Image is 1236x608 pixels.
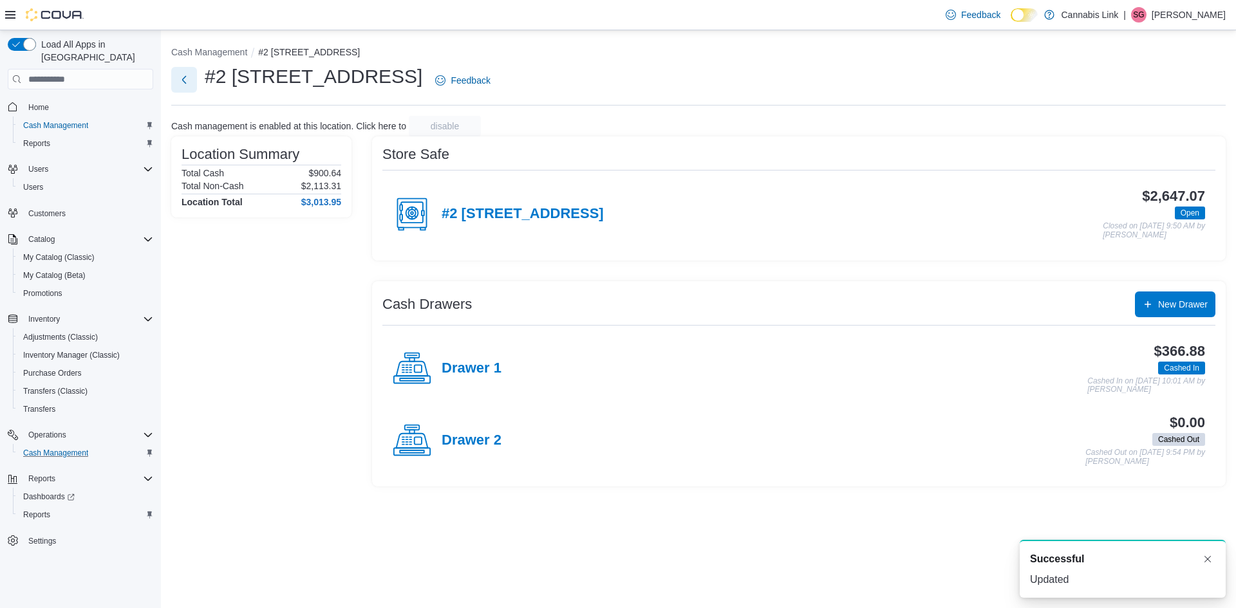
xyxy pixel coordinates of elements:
span: Cash Management [18,118,153,133]
p: Cashed In on [DATE] 10:01 AM by [PERSON_NAME] [1087,377,1205,394]
span: Purchase Orders [18,365,153,381]
span: Cash Management [23,448,88,458]
button: Inventory Manager (Classic) [13,346,158,364]
span: Open [1181,207,1199,219]
button: Reports [13,134,158,152]
h4: Drawer 2 [442,432,501,449]
img: Cova [26,8,84,21]
span: Cashed Out [1158,434,1199,445]
button: Inventory [23,311,65,327]
p: $2,113.31 [301,181,341,191]
a: Feedback [430,68,495,93]
span: Successful [1030,551,1084,567]
button: Inventory [3,310,158,328]
a: Adjustments (Classic) [18,329,103,345]
span: My Catalog (Beta) [18,268,153,283]
span: Cash Management [23,120,88,131]
a: Purchase Orders [18,365,87,381]
input: Dark Mode [1011,8,1038,22]
button: Promotions [13,284,158,302]
a: Reports [18,136,55,151]
h4: Drawer 1 [442,360,501,377]
h6: Total Cash [182,168,224,178]
button: Reports [23,471,61,486]
span: Transfers (Classic) [23,386,88,396]
h4: Location Total [182,197,243,207]
span: Users [23,161,153,177]
span: Catalog [23,232,153,247]
button: Reports [13,506,158,524]
h3: Location Summary [182,147,299,162]
a: Cash Management [18,118,93,133]
a: Feedback [941,2,1006,28]
p: Cashed Out on [DATE] 9:54 PM by [PERSON_NAME] [1085,448,1205,466]
span: New Drawer [1158,298,1208,311]
p: $900.64 [308,168,341,178]
a: Customers [23,206,71,221]
div: Smriti Garg [1131,7,1147,23]
a: Inventory Manager (Classic) [18,347,125,363]
button: Cash Management [13,116,158,134]
span: Feedback [451,74,490,87]
button: Next [171,67,197,93]
span: Reports [28,474,55,484]
span: Settings [23,533,153,549]
p: | [1123,7,1126,23]
a: Users [18,180,48,195]
button: disable [409,116,481,136]
span: Purchase Orders [23,368,82,378]
span: Inventory Manager (Classic) [23,350,120,360]
button: Dismiss toast [1200,551,1215,567]
span: Customers [28,208,66,219]
span: Dashboards [23,492,75,502]
button: Adjustments (Classic) [13,328,158,346]
p: [PERSON_NAME] [1152,7,1226,23]
h4: $3,013.95 [301,197,341,207]
a: Reports [18,507,55,522]
button: Operations [3,426,158,444]
span: Home [23,98,153,115]
button: Settings [3,531,158,550]
span: Adjustments (Classic) [23,332,98,342]
span: Operations [28,430,66,440]
span: Transfers [18,401,153,417]
span: Reports [18,507,153,522]
button: Operations [23,427,71,443]
h3: Store Safe [382,147,449,162]
span: Open [1175,207,1205,219]
button: Transfers [13,400,158,418]
span: Transfers (Classic) [18,383,153,399]
button: Cash Management [13,444,158,462]
span: Transfers [23,404,55,414]
span: Users [28,164,48,174]
span: Cashed Out [1152,433,1205,446]
h3: $366.88 [1154,344,1205,359]
a: Dashboards [18,489,80,504]
button: Transfers (Classic) [13,382,158,400]
a: Home [23,100,54,115]
span: Customers [23,205,153,221]
button: Home [3,97,158,116]
a: My Catalog (Beta) [18,268,91,283]
span: Cashed In [1164,362,1199,374]
h4: #2 [STREET_ADDRESS] [442,206,604,223]
h3: $2,647.07 [1142,189,1205,204]
span: Adjustments (Classic) [18,329,153,345]
span: Users [18,180,153,195]
button: Customers [3,204,158,223]
div: Notification [1030,551,1215,567]
nav: An example of EuiBreadcrumbs [171,46,1226,61]
button: Reports [3,470,158,488]
span: Dashboards [18,489,153,504]
a: Transfers [18,401,61,417]
span: Reports [23,138,50,149]
button: My Catalog (Beta) [13,266,158,284]
a: My Catalog (Classic) [18,250,100,265]
span: Inventory Manager (Classic) [18,347,153,363]
span: SG [1133,7,1144,23]
a: Promotions [18,286,68,301]
span: Reports [18,136,153,151]
span: Feedback [961,8,1000,21]
h6: Total Non-Cash [182,181,244,191]
button: My Catalog (Classic) [13,248,158,266]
